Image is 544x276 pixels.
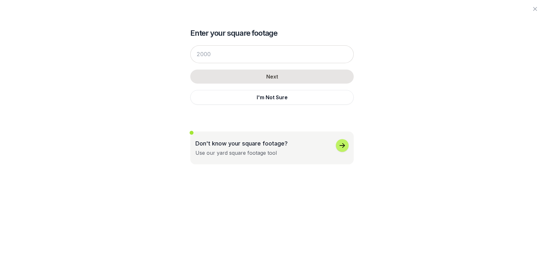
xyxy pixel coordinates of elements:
[190,70,354,84] button: Next
[190,45,354,63] input: 2000
[195,139,288,148] p: Don't know your square footage?
[190,28,354,38] h2: Enter your square footage
[190,131,354,164] button: Don't know your square footage?Use our yard square footage tool
[190,90,354,105] button: I'm Not Sure
[195,149,277,157] div: Use our yard square footage tool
